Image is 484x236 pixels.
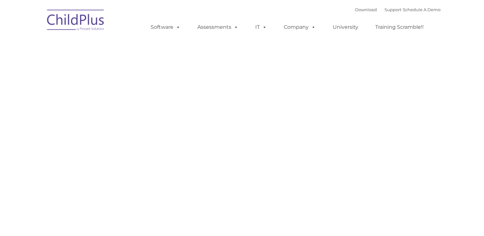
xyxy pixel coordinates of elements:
a: Assessments [191,21,245,34]
font: | [355,7,440,12]
a: University [326,21,365,34]
a: Download [355,7,377,12]
a: Support [385,7,401,12]
img: ChildPlus by Procare Solutions [44,5,108,37]
a: Company [277,21,322,34]
a: Training Scramble!! [369,21,430,34]
a: Software [144,21,187,34]
a: Schedule A Demo [403,7,440,12]
a: IT [249,21,273,34]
